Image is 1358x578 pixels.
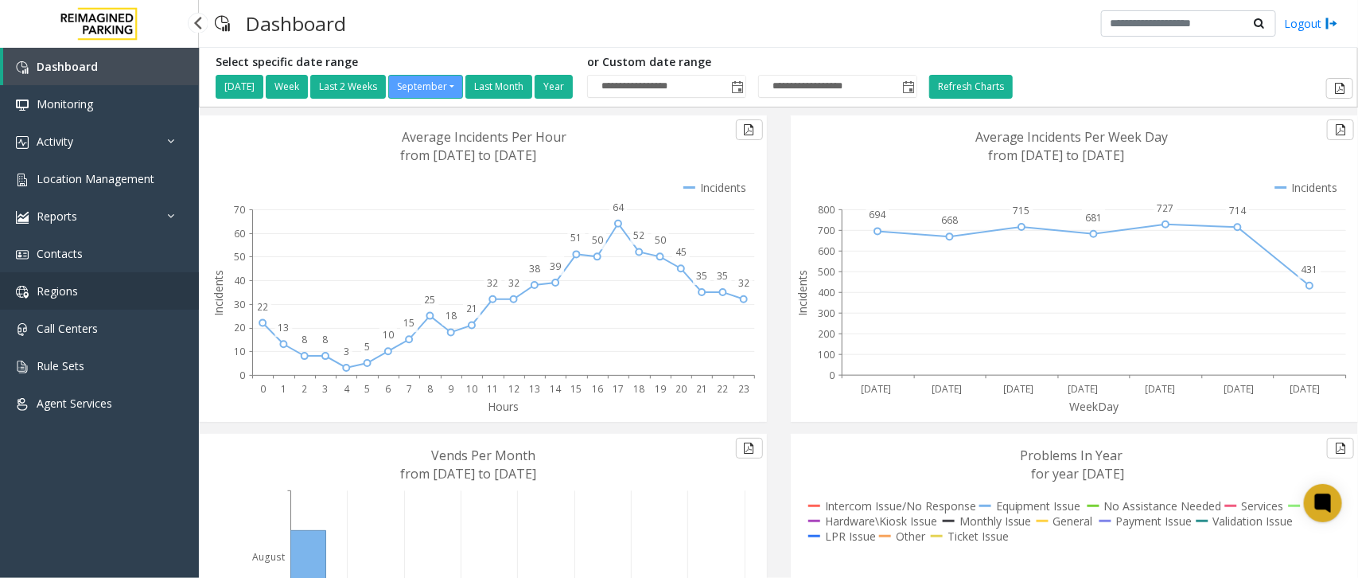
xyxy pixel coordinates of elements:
text: 600 [818,244,835,258]
text: 70 [234,203,245,217]
text: 22 [718,382,729,396]
text: 45 [675,245,687,259]
text: Incidents [211,270,226,316]
text: 19 [655,382,666,396]
text: WeekDay [1070,399,1120,414]
text: for year [DATE] [1031,465,1124,482]
text: Incidents [795,270,810,316]
img: 'icon' [16,174,29,186]
button: Export to pdf [1327,438,1354,459]
img: 'icon' [16,211,29,224]
a: Logout [1284,15,1338,32]
text: 16 [592,382,603,396]
text: 715 [1013,204,1029,217]
span: Rule Sets [37,358,84,373]
img: pageIcon [215,4,230,43]
text: 10 [234,345,245,358]
text: 8 [427,382,433,396]
h5: Select specific date range [216,56,575,69]
text: 5 [364,382,370,396]
text: [DATE] [1068,382,1098,396]
text: 0 [829,369,835,382]
text: 8 [302,333,307,346]
img: 'icon' [16,323,29,336]
text: [DATE] [861,382,891,396]
img: 'icon' [16,286,29,299]
text: 100 [818,348,835,361]
img: 'icon' [16,61,29,74]
text: [DATE] [1003,382,1033,396]
text: 50 [592,233,603,247]
text: 35 [696,269,707,283]
h3: Dashboard [238,4,354,43]
text: 6 [385,382,391,396]
text: 64 [613,201,625,214]
text: 21 [466,303,477,316]
text: 10 [383,328,394,342]
span: Contacts [37,246,83,261]
button: Export to pdf [1326,78,1353,99]
text: 13 [278,321,289,334]
text: 18 [633,382,644,396]
button: Export to pdf [736,119,763,140]
img: logout [1325,15,1338,32]
span: Call Centers [37,321,98,336]
text: 300 [818,307,835,320]
text: 32 [738,276,749,290]
text: 431 [1302,263,1318,276]
text: from [DATE] to [DATE] [401,146,537,164]
text: 668 [941,213,958,227]
text: Hours [488,399,519,414]
text: 694 [869,209,886,222]
text: [DATE] [1224,382,1255,396]
text: Average Incidents Per Week Day [975,128,1169,146]
button: Refresh Charts [929,75,1013,99]
img: 'icon' [16,99,29,111]
text: 60 [234,227,245,240]
img: 'icon' [16,248,29,261]
img: 'icon' [16,398,29,411]
text: 13 [529,382,540,396]
text: 15 [571,382,582,396]
text: 15 [403,316,414,330]
h5: or Custom date range [587,56,917,69]
button: Year [535,75,573,99]
text: 681 [1085,211,1102,225]
span: Monitoring [37,96,93,111]
text: 800 [818,203,835,217]
button: Last Month [465,75,532,99]
a: Dashboard [3,48,199,85]
text: 10 [466,382,477,396]
text: [DATE] [932,382,962,396]
text: 32 [487,276,498,290]
text: 35 [718,269,729,283]
text: 40 [234,274,245,287]
text: 23 [738,382,749,396]
text: 700 [818,224,835,237]
text: 20 [234,322,245,335]
text: 0 [239,369,245,382]
img: 'icon' [16,361,29,373]
text: 25 [424,293,435,307]
text: 14 [550,382,562,396]
text: 5 [364,340,370,353]
text: 7 [407,382,412,396]
text: 39 [550,260,561,273]
text: 50 [655,233,666,247]
text: 52 [633,228,644,242]
button: Last 2 Weeks [310,75,386,99]
text: from [DATE] to [DATE] [988,146,1124,164]
text: 500 [818,265,835,279]
text: 1 [281,382,286,396]
span: Toggle popup [899,76,916,98]
text: 30 [234,298,245,311]
text: August [252,550,285,564]
button: [DATE] [216,75,263,99]
text: [DATE] [1145,382,1175,396]
text: from [DATE] to [DATE] [401,465,537,482]
text: 32 [508,276,519,290]
text: Vends Per Month [432,447,536,464]
text: 9 [448,382,453,396]
span: Agent Services [37,396,112,411]
text: 51 [571,231,582,244]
